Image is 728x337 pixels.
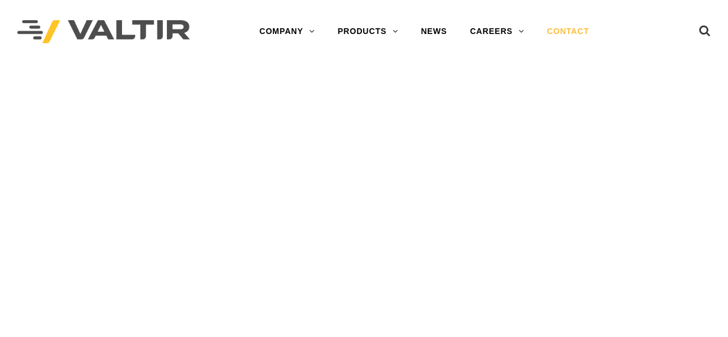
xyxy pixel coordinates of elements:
[326,20,410,43] a: PRODUCTS
[459,20,536,43] a: CAREERS
[17,20,190,44] img: Valtir
[248,20,326,43] a: COMPANY
[536,20,601,43] a: CONTACT
[409,20,458,43] a: NEWS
